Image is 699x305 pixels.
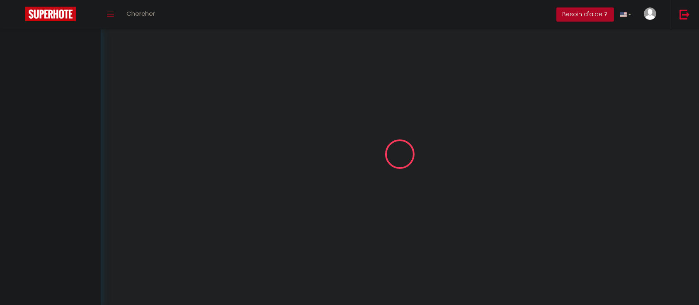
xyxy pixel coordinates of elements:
button: Besoin d'aide ? [556,7,614,22]
img: ... [644,7,656,20]
img: logout [680,9,690,20]
span: Chercher [126,9,155,18]
img: Super Booking [25,7,76,21]
button: Ouvrir le widget de chat LiveChat [7,3,32,28]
